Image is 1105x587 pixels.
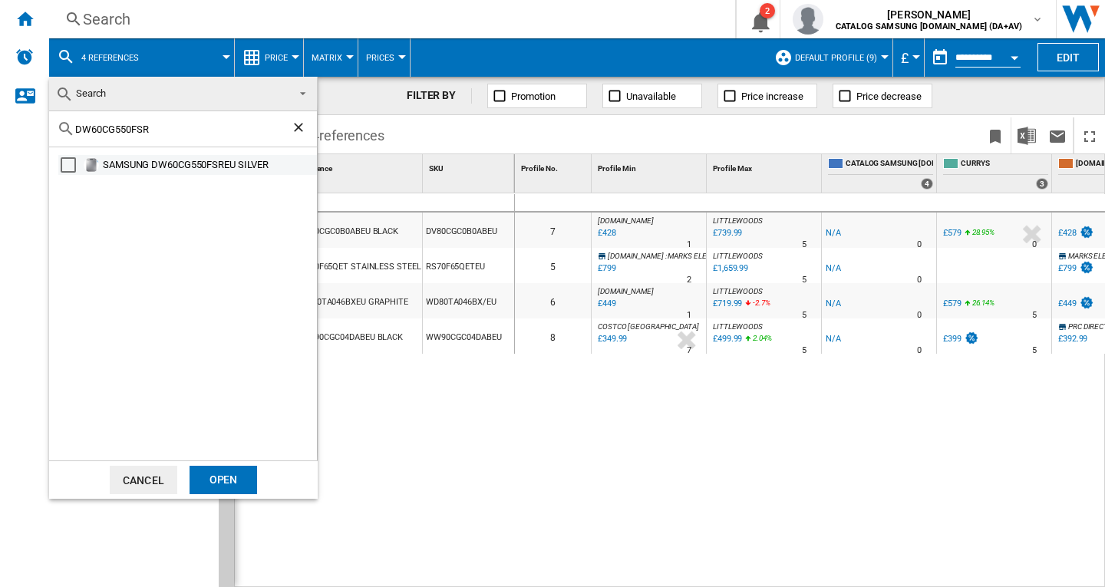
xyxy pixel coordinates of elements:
ng-md-icon: Clear search [291,120,309,138]
input: Search Reference [75,124,291,135]
img: 111339_0.jpg [84,157,99,173]
div: SAMSUNG DW60CG550FSREU SILVER [103,157,315,173]
md-checkbox: Select [61,157,84,173]
span: Search [76,87,106,99]
div: Open [190,466,257,494]
button: Cancel [110,466,177,494]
